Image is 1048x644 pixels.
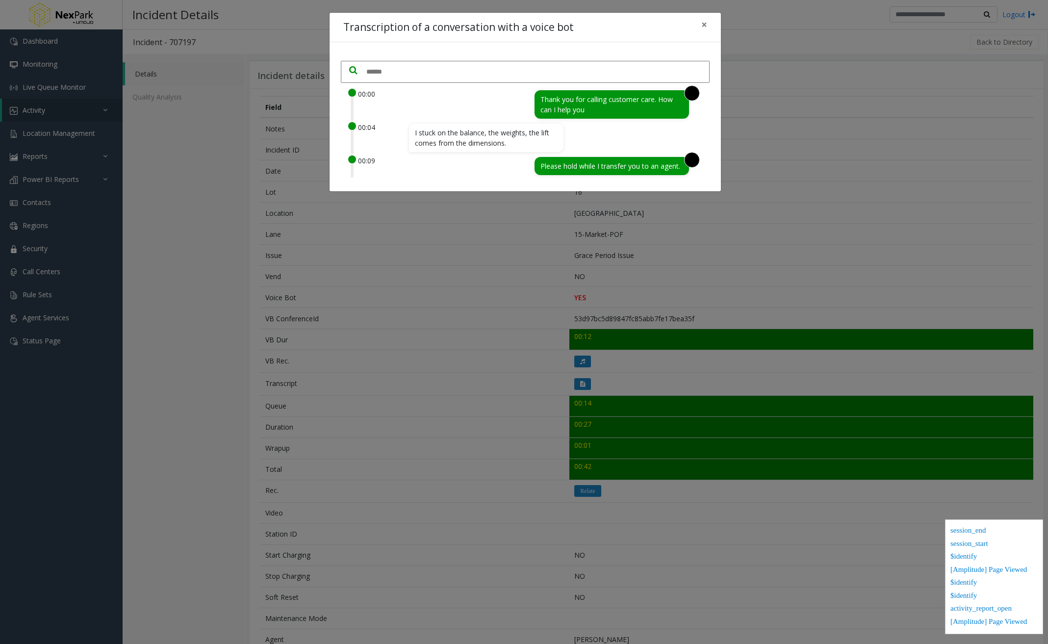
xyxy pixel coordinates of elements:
h4: Transcription of a conversation with a voice bot [343,20,574,35]
div: $identify [950,577,1038,590]
button: Close [694,13,714,37]
div: 00:04 [358,122,375,132]
div: $identify [950,551,1038,564]
span: × [701,18,707,31]
span: Please hold while I transfer you to an agent. [535,157,689,175]
div: activity_report_open [950,603,1038,616]
div: 00:09 [358,155,375,166]
span: I stuck on the balance, the weights, the lift comes from the dimensions. [409,124,563,152]
div: 00:00 [358,89,375,99]
div: [Amplitude] Page Viewed [950,616,1038,629]
div: session_start [950,538,1038,551]
div: [Amplitude] Page Viewed [950,564,1038,577]
span: Thank you for calling customer care. How can I help you [535,90,689,119]
div: $identify [950,590,1038,603]
div: session_end [950,525,1038,538]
